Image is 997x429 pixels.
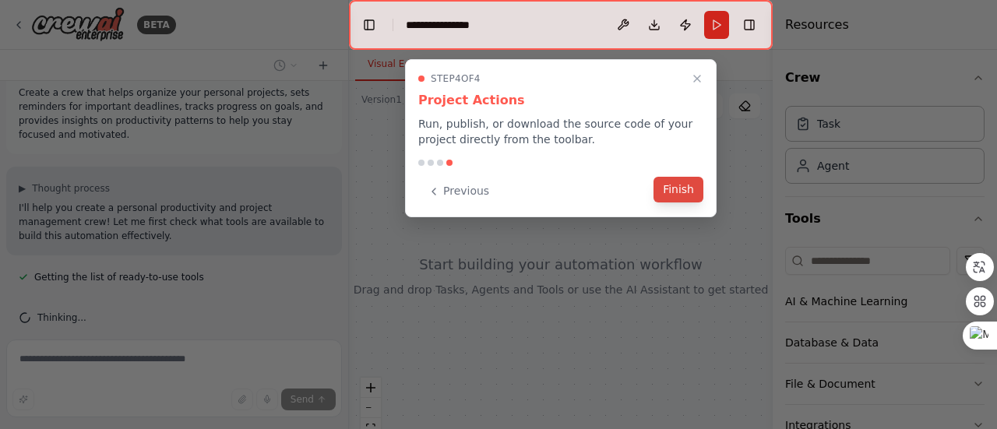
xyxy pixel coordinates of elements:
[358,14,380,36] button: Hide left sidebar
[688,69,706,88] button: Close walkthrough
[431,72,481,85] span: Step 4 of 4
[418,116,703,147] p: Run, publish, or download the source code of your project directly from the toolbar.
[654,177,703,202] button: Finish
[418,91,703,110] h3: Project Actions
[418,178,498,204] button: Previous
